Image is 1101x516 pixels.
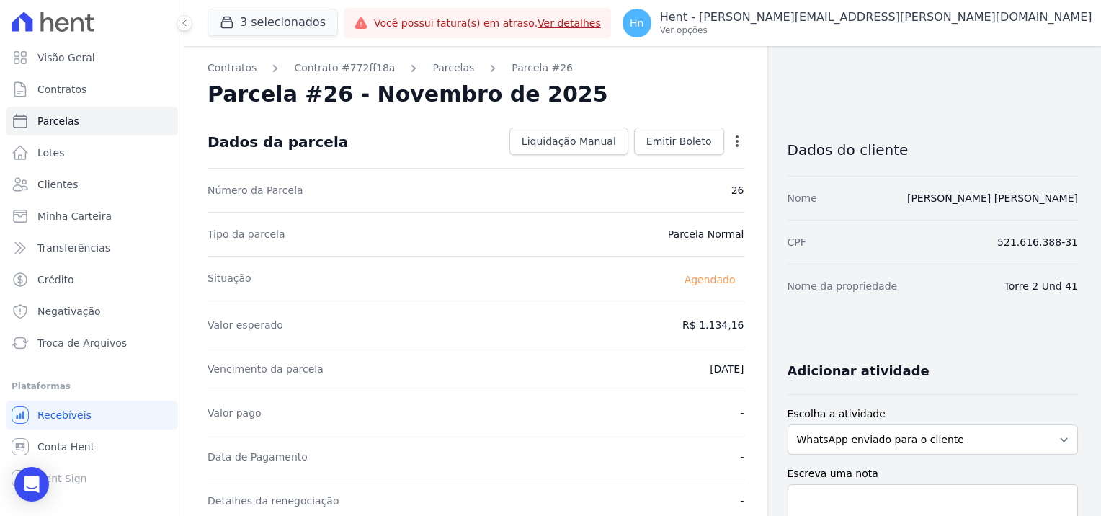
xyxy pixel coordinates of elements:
[538,17,601,29] a: Ver detalhes
[509,128,628,155] a: Liquidação Manual
[6,75,178,104] a: Contratos
[208,227,285,241] dt: Tipo da parcela
[37,304,101,319] span: Negativação
[6,401,178,430] a: Recebíveis
[668,227,744,241] dd: Parcela Normal
[6,43,178,72] a: Visão Geral
[6,297,178,326] a: Negativação
[208,406,262,420] dt: Valor pago
[788,466,1079,481] label: Escreva uma nota
[740,494,744,508] dd: -
[37,336,127,350] span: Troca de Arquivos
[208,61,257,76] a: Contratos
[907,192,1078,204] a: [PERSON_NAME] [PERSON_NAME]
[6,233,178,262] a: Transferências
[37,241,110,255] span: Transferências
[37,50,95,65] span: Visão Geral
[208,318,283,332] dt: Valor esperado
[676,271,744,288] span: Agendado
[6,138,178,167] a: Lotes
[740,450,744,464] dd: -
[646,134,712,148] span: Emitir Boleto
[37,114,79,128] span: Parcelas
[1004,279,1078,293] dd: Torre 2 Und 41
[634,128,724,155] a: Emitir Boleto
[6,170,178,199] a: Clientes
[710,362,744,376] dd: [DATE]
[208,9,338,36] button: 3 selecionados
[37,82,86,97] span: Contratos
[14,467,49,502] div: Open Intercom Messenger
[37,440,94,454] span: Conta Hent
[208,271,251,288] dt: Situação
[6,107,178,135] a: Parcelas
[37,146,65,160] span: Lotes
[37,408,92,422] span: Recebíveis
[208,450,308,464] dt: Data de Pagamento
[682,318,744,332] dd: R$ 1.134,16
[208,183,303,197] dt: Número da Parcela
[12,378,172,395] div: Plataformas
[37,272,74,287] span: Crédito
[208,362,324,376] dt: Vencimento da parcela
[788,235,806,249] dt: CPF
[208,133,348,151] div: Dados da parcela
[6,265,178,294] a: Crédito
[208,81,608,107] h2: Parcela #26 - Novembro de 2025
[630,18,643,28] span: Hn
[6,432,178,461] a: Conta Hent
[6,329,178,357] a: Troca de Arquivos
[731,183,744,197] dd: 26
[37,209,112,223] span: Minha Carteira
[788,141,1079,159] h3: Dados do cliente
[788,406,1079,422] label: Escolha a atividade
[37,177,78,192] span: Clientes
[432,61,474,76] a: Parcelas
[208,494,339,508] dt: Detalhes da renegociação
[788,279,898,293] dt: Nome da propriedade
[660,10,1092,25] p: Hent - [PERSON_NAME][EMAIL_ADDRESS][PERSON_NAME][DOMAIN_NAME]
[208,61,744,76] nav: Breadcrumb
[374,16,601,31] span: Você possui fatura(s) em atraso.
[294,61,395,76] a: Contrato #772ff18a
[660,25,1092,36] p: Ver opções
[522,134,616,148] span: Liquidação Manual
[740,406,744,420] dd: -
[788,191,817,205] dt: Nome
[6,202,178,231] a: Minha Carteira
[997,235,1078,249] dd: 521.616.388-31
[788,362,930,380] h3: Adicionar atividade
[512,61,573,76] a: Parcela #26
